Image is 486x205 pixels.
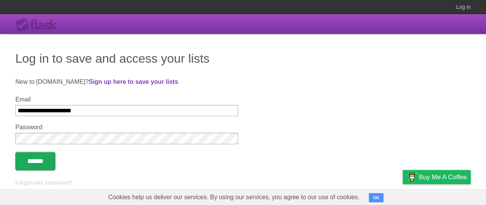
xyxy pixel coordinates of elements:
[15,77,471,87] p: New to [DOMAIN_NAME]? .
[15,180,72,186] a: Forgot your password?
[419,170,467,184] span: Buy me a coffee
[15,96,238,103] label: Email
[15,18,61,32] div: Flask
[403,170,471,184] a: Buy me a coffee
[89,78,178,85] a: Sign up here to save your lists
[101,190,367,205] span: Cookies help us deliver our services. By using our services, you agree to our use of cookies.
[15,49,471,68] h1: Log in to save and access your lists
[15,124,238,131] label: Password
[406,170,417,183] img: Buy me a coffee
[369,193,384,202] button: OK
